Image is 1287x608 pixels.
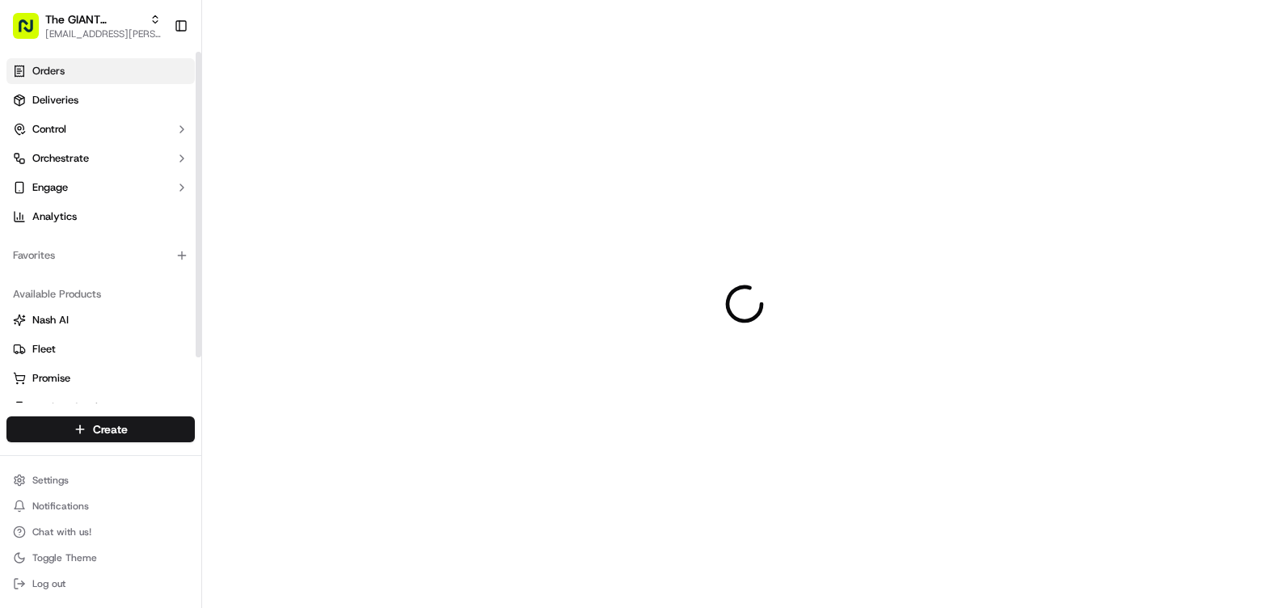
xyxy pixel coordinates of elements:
span: Orchestrate [32,151,89,166]
button: Orchestrate [6,146,195,171]
span: Notifications [32,500,89,513]
button: Create [6,416,195,442]
div: Favorites [6,243,195,268]
button: Engage [6,175,195,201]
span: Log out [32,577,65,590]
input: Got a question? Start typing here... [42,104,291,121]
a: Deliveries [6,87,195,113]
span: Control [32,122,66,137]
div: 💻 [137,236,150,249]
a: Promise [13,371,188,386]
button: Log out [6,572,195,595]
div: Start new chat [55,154,265,171]
div: 📗 [16,236,29,249]
button: Notifications [6,495,195,517]
img: 1736555255976-a54dd68f-1ca7-489b-9aae-adbdc363a1c4 [16,154,45,184]
span: Engage [32,180,68,195]
button: The GIANT Company [45,11,143,27]
p: Welcome 👋 [16,65,294,91]
span: Analytics [32,209,77,224]
span: Create [93,421,128,437]
span: Toggle Theme [32,551,97,564]
a: Fleet [13,342,188,357]
span: Orders [32,64,65,78]
span: Settings [32,474,69,487]
a: Analytics [6,204,195,230]
div: Available Products [6,281,195,307]
a: Powered byPylon [114,273,196,286]
button: Settings [6,469,195,492]
span: Promise [32,371,70,386]
span: Pylon [161,274,196,286]
a: 📗Knowledge Base [10,228,130,257]
span: Nash AI [32,313,69,327]
span: Chat with us! [32,526,91,538]
button: Product Catalog [6,395,195,420]
button: Toggle Theme [6,547,195,569]
span: Knowledge Base [32,234,124,251]
a: 💻API Documentation [130,228,266,257]
span: API Documentation [153,234,260,251]
span: Product Catalog [32,400,110,415]
button: Chat with us! [6,521,195,543]
button: The GIANT Company[EMAIL_ADDRESS][PERSON_NAME][DOMAIN_NAME] [6,6,167,45]
span: Deliveries [32,93,78,108]
button: Nash AI [6,307,195,333]
button: Control [6,116,195,142]
a: Nash AI [13,313,188,327]
button: [EMAIL_ADDRESS][PERSON_NAME][DOMAIN_NAME] [45,27,161,40]
span: Fleet [32,342,56,357]
div: We're available if you need us! [55,171,205,184]
a: Orders [6,58,195,84]
button: Fleet [6,336,195,362]
button: Promise [6,365,195,391]
button: Start new chat [275,159,294,179]
a: Product Catalog [13,400,188,415]
img: Nash [16,16,49,49]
